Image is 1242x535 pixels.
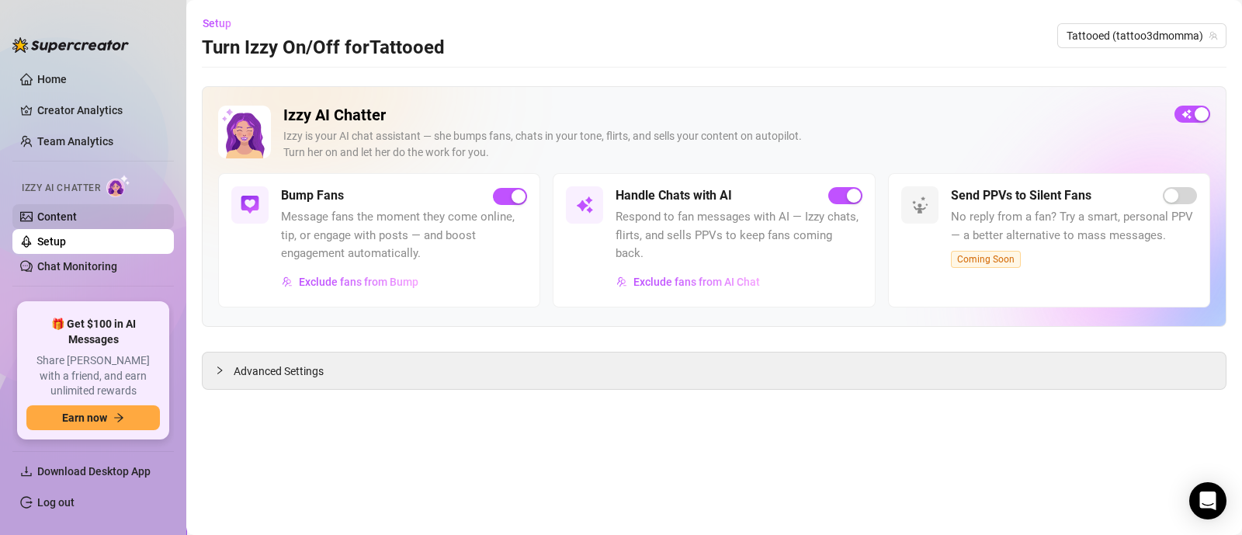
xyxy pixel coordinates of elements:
img: Izzy AI Chatter [218,106,271,158]
img: svg%3e [241,196,259,214]
span: No reply from a fan? Try a smart, personal PPV — a better alternative to mass messages. [951,208,1197,245]
a: Home [37,73,67,85]
h5: Handle Chats with AI [616,186,732,205]
img: svg%3e [616,276,627,287]
button: Earn nowarrow-right [26,405,160,430]
img: logo-BBDzfeDw.svg [12,37,129,53]
img: svg%3e [575,196,594,214]
img: AI Chatter [106,175,130,197]
span: Message fans the moment they come online, tip, or engage with posts — and boost engagement automa... [281,208,527,263]
a: Setup [37,235,66,248]
span: Coming Soon [951,251,1021,268]
div: Izzy is your AI chat assistant — she bumps fans, chats in your tone, flirts, and sells your conte... [283,128,1162,161]
span: Advanced Settings [234,363,324,380]
span: Respond to fan messages with AI — Izzy chats, flirts, and sells PPVs to keep fans coming back. [616,208,862,263]
a: Creator Analytics [37,98,161,123]
a: Team Analytics [37,135,113,148]
span: collapsed [215,366,224,375]
div: Open Intercom Messenger [1189,482,1226,519]
img: svg%3e [282,276,293,287]
span: Download Desktop App [37,465,151,478]
img: svg%3e [911,196,929,214]
span: Exclude fans from AI Chat [633,276,760,288]
span: Izzy AI Chatter [22,181,100,196]
button: Exclude fans from Bump [281,269,419,294]
h5: Bump Fans [281,186,344,205]
button: Exclude fans from AI Chat [616,269,761,294]
span: Exclude fans from Bump [299,276,418,288]
span: Tattooed (tattoo3dmomma) [1067,24,1217,47]
span: Earn now [62,412,107,424]
span: Setup [203,17,231,30]
a: Content [37,210,77,223]
div: collapsed [215,362,234,379]
h5: Send PPVs to Silent Fans [951,186,1091,205]
a: Chat Monitoring [37,260,117,273]
h2: Izzy AI Chatter [283,106,1162,125]
button: Setup [202,11,244,36]
span: 🎁 Get $100 in AI Messages [26,317,160,347]
span: team [1209,31,1218,40]
span: download [20,465,33,478]
a: Log out [37,496,75,509]
span: arrow-right [113,412,124,423]
span: Automations [37,294,147,318]
h3: Turn Izzy On/Off for Tattooed [202,36,445,61]
span: Share [PERSON_NAME] with a friend, and earn unlimited rewards [26,353,160,399]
